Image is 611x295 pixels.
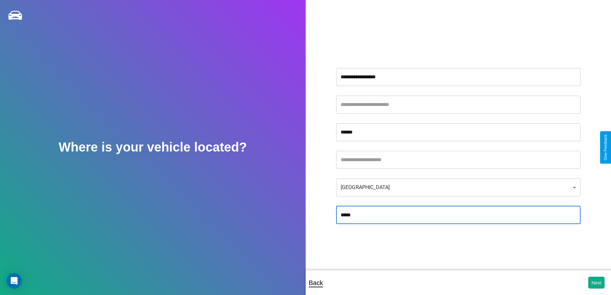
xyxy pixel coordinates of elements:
[6,273,22,289] div: Open Intercom Messenger
[588,277,605,289] button: Next
[309,277,323,289] p: Back
[59,140,247,154] h2: Where is your vehicle located?
[603,134,608,161] div: Give Feedback
[336,178,581,196] div: [GEOGRAPHIC_DATA]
